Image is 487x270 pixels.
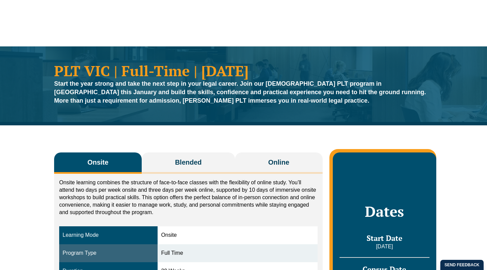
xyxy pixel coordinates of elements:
div: Program Type [63,249,154,257]
p: [DATE] [340,243,430,250]
h2: Dates [340,203,430,220]
span: Start Date [367,233,402,243]
div: Learning Mode [63,231,154,239]
span: Online [268,158,289,167]
div: Full Time [161,249,314,257]
strong: Start the year strong and take the next step in your legal career. Join our [DEMOGRAPHIC_DATA] PL... [54,80,426,104]
span: Onsite [87,158,108,167]
h1: PLT VIC | Full-Time | [DATE] [54,63,433,78]
span: Blended [175,158,202,167]
div: Onsite [161,231,314,239]
p: Onsite learning combines the structure of face-to-face classes with the flexibility of online stu... [59,179,318,216]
